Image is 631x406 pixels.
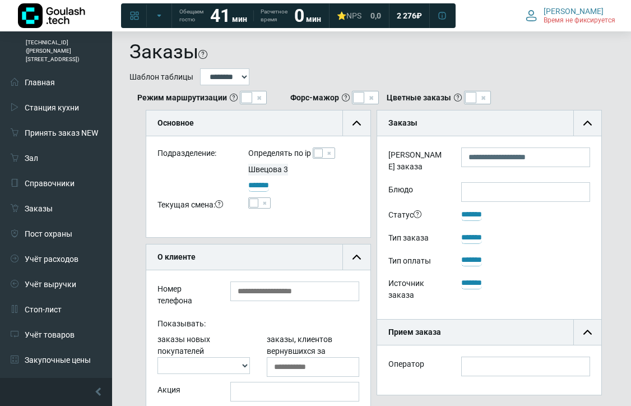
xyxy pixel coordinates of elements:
span: 0,0 [370,11,381,21]
div: Текущая смена: [149,197,240,215]
b: Основное [157,118,194,127]
label: Блюдо [380,182,453,202]
div: заказы, клиентов вернувшихся за [258,334,368,377]
img: collapse [352,119,361,127]
img: collapse [583,119,592,127]
span: [PERSON_NAME] [544,6,604,16]
b: Заказы [388,118,417,127]
strong: 41 [210,5,230,26]
label: [PERSON_NAME] заказа [380,147,453,177]
b: Режим маршрутизации [137,92,227,104]
div: Подразделение: [149,147,240,164]
label: Оператор [388,358,424,370]
span: ₽ [416,11,422,21]
div: Номер телефона [149,282,222,311]
span: мин [232,15,247,24]
div: Тип заказа [380,230,453,248]
span: 2 276 [397,11,416,21]
img: collapse [352,253,361,261]
div: Показывать: [149,316,368,334]
b: Прием заказа [388,327,441,336]
img: Логотип компании Goulash.tech [18,3,85,28]
div: ⭐ [337,11,361,21]
div: Тип оплаты [380,253,453,270]
b: О клиенте [157,252,196,261]
label: Определять по ip [248,147,311,159]
b: Форс-мажор [290,92,339,104]
h1: Заказы [129,40,198,64]
button: [PERSON_NAME] Время не фиксируется [519,4,622,27]
div: Источник заказа [380,276,453,305]
div: Статус [380,207,453,225]
span: мин [306,15,321,24]
b: Цветные заказы [387,92,451,104]
div: Акция [149,382,222,402]
img: collapse [583,328,592,336]
a: 2 276 ₽ [390,6,429,26]
strong: 0 [294,5,304,26]
span: Расчетное время [261,8,287,24]
a: Обещаем гостю 41 мин Расчетное время 0 мин [173,6,328,26]
span: NPS [346,11,361,20]
span: Время не фиксируется [544,16,615,25]
div: заказы новых покупателей [149,334,258,377]
a: ⭐NPS 0,0 [330,6,388,26]
span: Обещаем гостю [179,8,203,24]
span: Швецова 3 [248,165,288,174]
label: Шаблон таблицы [129,71,193,83]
